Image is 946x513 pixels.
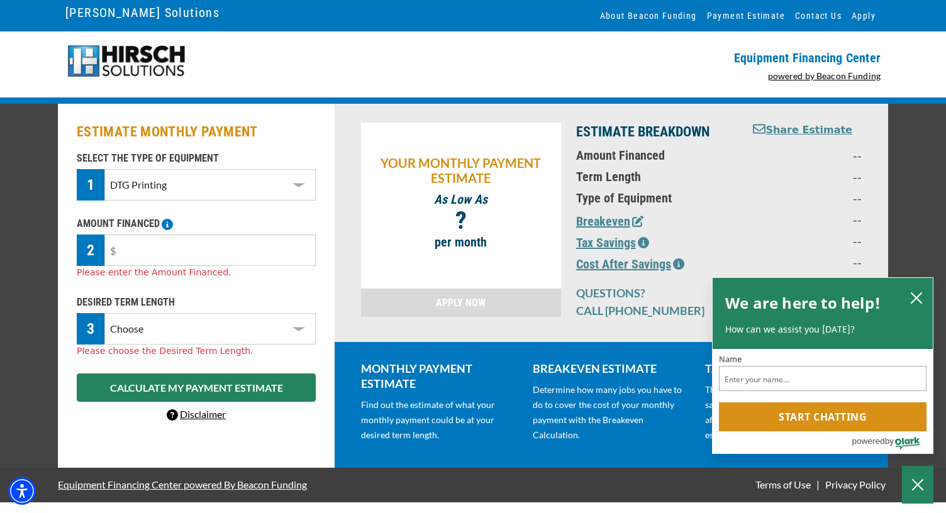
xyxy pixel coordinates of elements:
p: Equipment Financing Center [481,50,881,65]
p: Amount Financed [576,148,737,163]
p: ESTIMATE BREAKDOWN [576,123,737,141]
button: close chatbox [906,289,927,306]
div: Accessibility Menu [8,477,36,505]
p: Term Length [576,169,737,184]
p: -- [752,212,862,227]
button: Start chatting [719,402,927,431]
div: olark chatbox [712,277,933,455]
button: Tax Savings [576,233,649,252]
div: Please enter the Amount Financed. [77,266,316,279]
p: CALL [PHONE_NUMBER] [576,303,711,318]
p: SELECT THE TYPE OF EQUIPMENT [77,151,316,166]
input: Name [719,366,927,391]
img: logo [65,44,187,79]
button: Close Chatbox [902,466,933,504]
button: Breakeven [576,212,643,231]
a: powered by Beacon Funding - open in a new tab [768,70,881,81]
p: BREAKEVEN ESTIMATE [533,361,689,376]
button: CALCULATE MY PAYMENT ESTIMATE [77,373,316,402]
span: powered [852,433,884,449]
a: APPLY NOW [361,289,561,317]
a: Terms of Use - open in a new tab [753,478,813,490]
h2: We are here to help! [725,290,881,316]
p: This is an estimated number of tax savings that may apply to your financing after the first year.... [705,382,862,443]
input: $ [104,234,316,266]
label: Name [719,355,927,363]
div: Please choose the Desired Term Length. [77,345,316,358]
span: | [816,478,820,490]
p: DESIRED TERM LENGTH [77,295,316,310]
button: Share Estimate [753,123,852,138]
a: Equipment Financing Center powered By Beacon Funding - open in a new tab [58,469,307,500]
p: TAX SAVINGS ESTIMATE [705,361,862,376]
span: by [885,433,894,449]
p: QUESTIONS? [576,285,711,301]
a: Powered by Olark [852,432,933,453]
p: AMOUNT FINANCED [77,216,316,231]
p: Type of Equipment [576,190,737,206]
div: 1 [77,169,104,201]
p: per month [367,234,555,250]
p: -- [752,190,862,206]
button: Cost After Savings [576,255,684,273]
p: As Low As [367,192,555,207]
div: 3 [77,313,104,345]
p: ? [367,213,555,228]
p: -- [752,233,862,248]
p: How can we assist you [DATE]? [725,323,920,336]
p: MONTHLY PAYMENT ESTIMATE [361,361,518,391]
h2: ESTIMATE MONTHLY PAYMENT [77,123,316,141]
p: Determine how many jobs you have to do to cover the cost of your monthly payment with the Breakev... [533,382,689,443]
p: Find out the estimate of what your monthly payment could be at your desired term length. [361,397,518,443]
a: Privacy Policy - open in a new tab [823,478,888,490]
a: [PERSON_NAME] Solutions [65,2,220,23]
a: Disclaimer [167,408,226,420]
p: -- [752,169,862,184]
p: YOUR MONTHLY PAYMENT ESTIMATE [367,155,555,185]
div: 2 [77,234,104,266]
p: -- [752,255,862,270]
p: -- [752,148,862,163]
